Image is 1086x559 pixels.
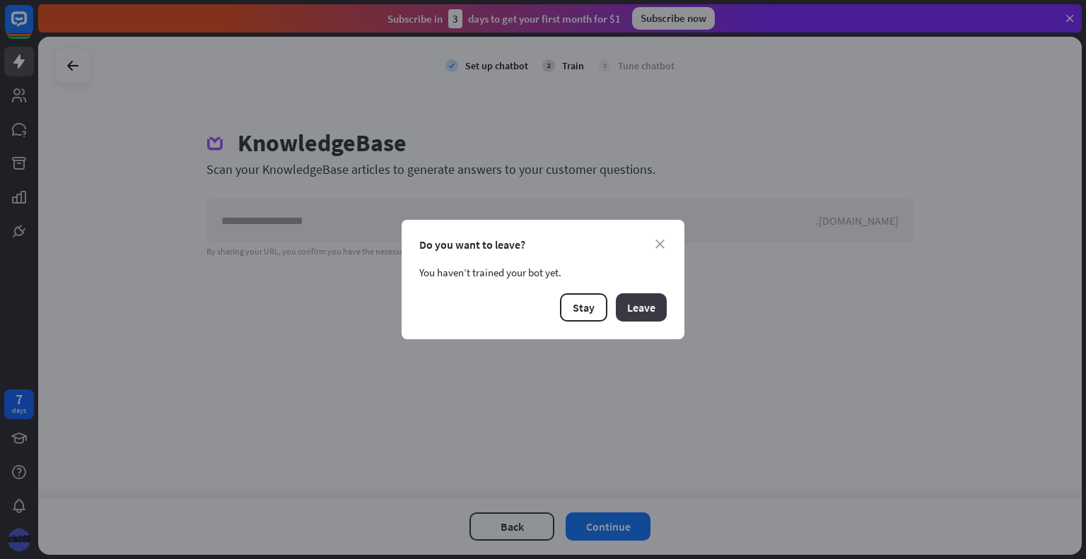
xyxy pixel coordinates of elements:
[655,240,665,249] i: close
[11,6,54,48] button: Open LiveChat chat widget
[419,266,667,279] div: You haven’t trained your bot yet.
[560,293,607,322] button: Stay
[616,293,667,322] button: Leave
[419,237,667,252] div: Do you want to leave?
